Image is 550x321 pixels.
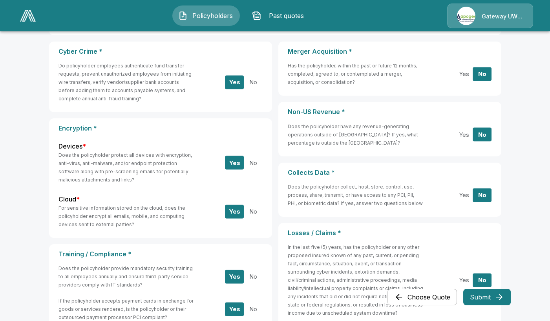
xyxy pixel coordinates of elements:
p: Encryption * [58,125,263,132]
button: No [243,205,262,218]
button: No [243,302,262,316]
button: Yes [225,156,244,170]
h6: In the last five (5) years, has the policyholder or any other proposed insured known of any past,... [288,243,424,317]
button: Yes [225,205,244,218]
button: Yes [454,67,473,81]
h6: Does the policyholder provide mandatory security training to all employees annually and ensure th... [58,264,195,289]
img: AA Logo [20,10,36,22]
img: Past quotes Icon [252,11,261,20]
button: No [243,75,262,89]
p: Collects Data * [288,169,492,176]
h6: Does the policyholder have any revenue-generating operations outside of [GEOGRAPHIC_DATA]? If yes... [288,122,424,147]
span: Policyholders [191,11,234,20]
button: No [473,67,492,81]
button: Yes [225,75,244,89]
h6: Does the policyholder protect all devices with encryption, anti-virus, anti-malware, and/or endpo... [58,151,195,184]
h6: Has the policyholder, within the past or future 12 months, completed, agreed to, or contemplated ... [288,62,424,86]
label: Cloud [58,195,80,204]
button: Yes [454,273,473,287]
h6: Do policyholder employees authenticate fund transfer requests, prevent unauthorized employees fro... [58,62,195,103]
button: Yes [225,302,244,316]
p: Losses / Claims * [288,229,492,237]
button: Submit [463,289,511,305]
img: Agency Icon [457,7,475,25]
p: Gateway UW dba Apogee [482,13,523,20]
h6: Does the policyholder collect, host, store, control, use, process, share, transmit, or have acces... [288,183,424,207]
p: Merger Acquisition * [288,48,492,55]
button: Yes [454,188,473,202]
a: Agency IconGateway UW dba Apogee [447,4,533,28]
button: Choose Quote [387,289,457,305]
button: Past quotes IconPast quotes [246,5,314,26]
button: No [473,188,492,202]
p: Non-US Revenue * [288,108,492,116]
h6: For sensitive information stored on the cloud, does the policyholder encrypt all emails, mobile, ... [58,204,195,229]
img: Policyholders Icon [178,11,188,20]
span: Past quotes [265,11,308,20]
button: No [243,270,262,283]
label: Devices [58,142,86,151]
button: No [473,273,492,287]
button: Policyholders IconPolicyholders [172,5,240,26]
button: Yes [225,270,244,283]
button: No [473,128,492,141]
p: Cyber Crime * [58,48,263,55]
button: No [243,156,262,170]
button: Yes [454,128,473,141]
p: Training / Compliance * [58,250,263,258]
